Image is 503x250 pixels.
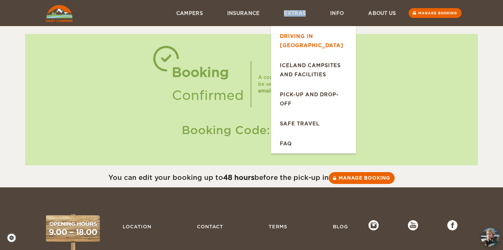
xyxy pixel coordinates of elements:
[265,220,291,233] a: Terms
[194,220,227,233] a: Contact
[172,61,244,84] div: Booking
[329,172,395,184] a: Manage booking
[258,74,309,94] div: A confirmation will be sent to
[46,5,73,22] img: Cozy Campers
[409,8,462,18] a: Manage booking
[481,228,500,247] button: chat-button
[271,84,356,113] a: Pick-up and drop-off
[172,84,244,107] div: Confirmed
[329,220,352,233] a: Blog
[7,233,21,243] a: Cookie settings
[119,220,155,233] a: Location
[271,133,356,153] a: FAQ
[271,113,356,133] a: Safe Travel
[32,122,471,138] div: Booking Code: P20BLR
[223,173,254,182] strong: 48 hours
[481,228,500,247] img: Freyja at Cozy Campers
[271,55,356,84] a: Iceland Campsites and Facilities
[271,26,356,55] a: Driving in [GEOGRAPHIC_DATA]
